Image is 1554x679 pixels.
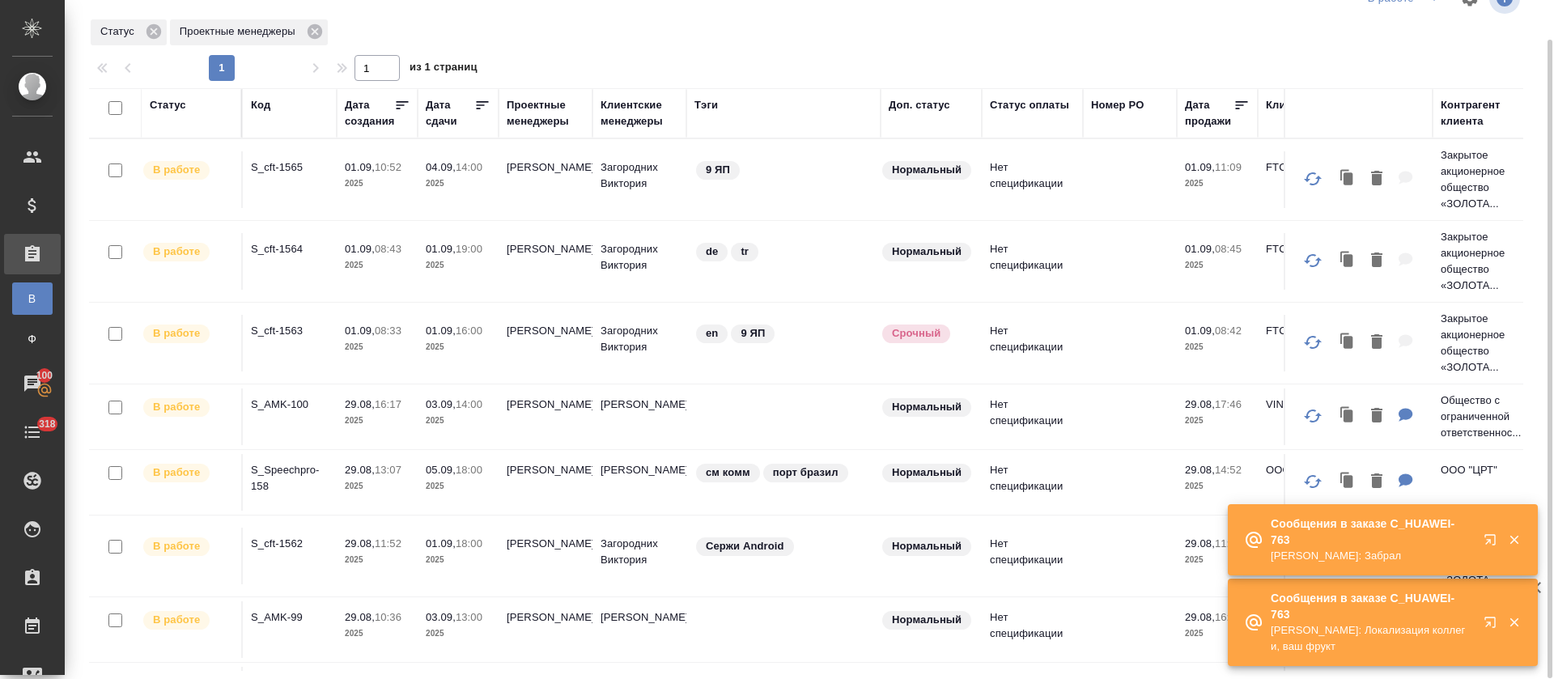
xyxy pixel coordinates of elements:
p: 2025 [345,176,410,192]
p: Нормальный [892,465,962,481]
td: [PERSON_NAME] [499,454,592,511]
p: 2025 [1185,478,1250,494]
p: S_Speechpro-158 [251,462,329,494]
div: Тэги [694,97,718,113]
div: Статус [150,97,186,113]
p: 01.09, [345,161,375,173]
p: 16:17 [375,398,401,410]
button: Удалить [1363,465,1391,499]
p: FTC [1266,159,1344,176]
p: 2025 [426,626,490,642]
p: Сообщения в заказе C_HUAWEI-763 [1271,590,1473,622]
p: 01.09, [1185,325,1215,337]
p: 2025 [345,413,410,429]
p: 10:52 [375,161,401,173]
p: 14:52 [1215,464,1242,476]
p: 11:52 [375,537,401,550]
p: 08:43 [375,243,401,255]
p: 2025 [1185,413,1250,429]
td: [PERSON_NAME] [499,388,592,445]
button: Удалить [1363,244,1391,278]
button: Закрыть [1497,615,1531,630]
button: Клонировать [1332,244,1363,278]
a: Ф [12,323,53,355]
td: [PERSON_NAME] [499,601,592,658]
p: 13:00 [456,611,482,623]
div: Дата создания [345,97,394,129]
p: 2025 [345,552,410,568]
div: Клиентские менеджеры [601,97,678,129]
button: Клонировать [1332,326,1363,359]
button: Обновить [1293,159,1332,198]
p: 2025 [426,478,490,494]
p: 14:00 [456,398,482,410]
p: 2025 [426,552,490,568]
p: 11:54 [1215,537,1242,550]
div: Статус по умолчанию для стандартных заказов [881,462,974,484]
p: en [706,325,718,342]
p: 10:36 [375,611,401,623]
p: 9 ЯП [706,162,730,178]
p: В работе [153,538,200,554]
div: Клиент [1266,97,1303,113]
p: 03.09, [426,398,456,410]
p: 29.08, [1185,611,1215,623]
td: Загородних Виктория [592,315,686,371]
button: Обновить [1293,462,1332,501]
td: [PERSON_NAME] [499,233,592,290]
div: Выставляет ПМ после принятия заказа от КМа [142,241,233,263]
p: 16:16 [1215,611,1242,623]
div: en, 9 ЯП [694,323,873,345]
div: de, tr [694,241,873,263]
p: Нормальный [892,399,962,415]
p: S_cft-1564 [251,241,329,257]
p: S_AMK-99 [251,609,329,626]
div: Выставляет ПМ после принятия заказа от КМа [142,397,233,418]
div: Доп. статус [889,97,950,113]
p: 03.09, [426,611,456,623]
p: FTC [1266,323,1344,339]
p: 2025 [1185,176,1250,192]
p: 14:00 [456,161,482,173]
button: Обновить [1293,397,1332,435]
p: В работе [153,325,200,342]
div: Код [251,97,270,113]
p: 2025 [1185,626,1250,642]
p: В работе [153,162,200,178]
p: Нормальный [892,612,962,628]
p: Нормальный [892,162,962,178]
div: Выставляется автоматически, если на указанный объем услуг необходимо больше времени в стандартном... [881,323,974,345]
td: [PERSON_NAME] [499,151,592,208]
p: S_AMK-100 [251,397,329,413]
p: 17:46 [1215,398,1242,410]
p: 01.09, [426,325,456,337]
div: Статус по умолчанию для стандартных заказов [881,241,974,263]
p: tr [741,244,749,260]
p: 29.08, [345,611,375,623]
p: 01.09, [1185,243,1215,255]
p: 2025 [426,413,490,429]
button: Обновить [1293,241,1332,280]
p: В работе [153,612,200,628]
p: 2025 [426,257,490,274]
div: Статус [91,19,167,45]
p: Проектные менеджеры [180,23,301,40]
td: Нет спецификации [982,388,1083,445]
div: Выставляет ПМ после принятия заказа от КМа [142,159,233,181]
td: [PERSON_NAME] [592,454,686,511]
p: 2025 [426,339,490,355]
p: FTC [1266,241,1344,257]
button: Открыть в новой вкладке [1474,606,1513,645]
span: из 1 страниц [410,57,478,81]
p: S_cft-1562 [251,536,329,552]
button: Для КМ: Тема: Общие презентации о компании - в перевод на бразильский португальский [1391,465,1421,499]
a: 100 [4,363,61,404]
p: 01.09, [426,243,456,255]
div: Статус по умолчанию для стандартных заказов [881,609,974,631]
td: Нет спецификации [982,454,1083,511]
div: Выставляет ПМ после принятия заказа от КМа [142,323,233,345]
p: см комм [706,465,750,481]
p: 29.08, [345,398,375,410]
div: Статус оплаты [990,97,1069,113]
p: [PERSON_NAME]: Забрал [1271,548,1473,564]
